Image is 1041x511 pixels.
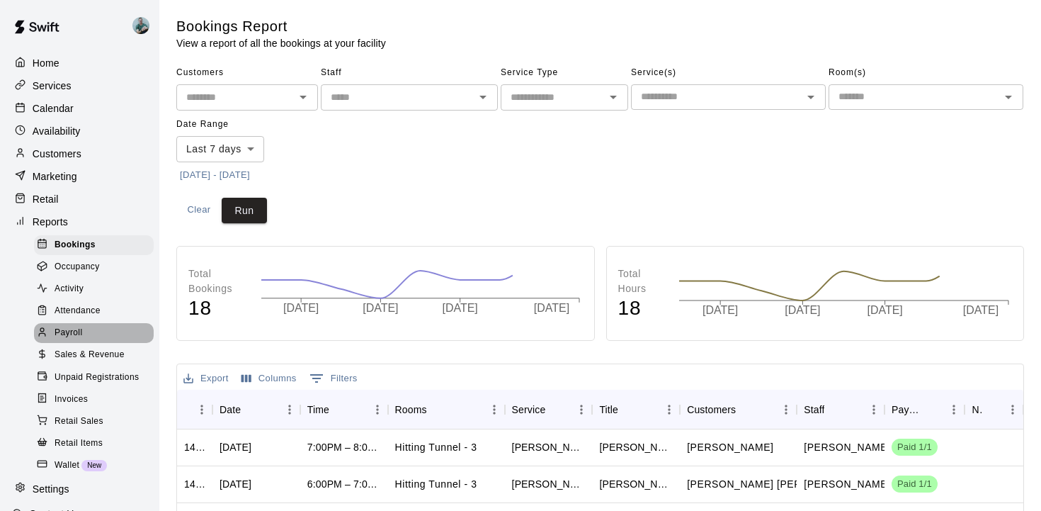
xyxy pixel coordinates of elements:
[176,136,264,162] div: Last 7 days
[963,304,999,316] tspan: [DATE]
[892,390,923,429] div: Payment
[603,87,623,107] button: Open
[868,304,903,316] tspan: [DATE]
[33,192,59,206] p: Retail
[11,211,148,232] a: Reports
[34,344,159,366] a: Sales & Revenue
[55,260,100,274] span: Occupancy
[55,304,101,318] span: Attendance
[34,301,154,321] div: Attendance
[395,390,427,429] div: Rooms
[188,266,246,296] p: Total Bookings
[55,348,125,362] span: Sales & Revenue
[473,87,493,107] button: Open
[33,482,69,496] p: Settings
[599,477,673,491] div: Reece Blay - Hitting (60 Minutes)
[801,87,821,107] button: Open
[599,440,673,454] div: Reece Blay - Hitting (60 Minutes)
[680,390,797,429] div: Customers
[892,478,938,491] span: Paid 1/1
[599,390,618,429] div: Title
[736,400,756,420] button: Sort
[512,390,546,429] div: Service
[804,477,890,492] p: Reece Blay
[300,390,388,429] div: Time
[33,56,59,70] p: Home
[34,323,154,343] div: Payroll
[775,399,797,420] button: Menu
[687,390,736,429] div: Customers
[34,456,154,476] div: WalletNew
[34,388,159,410] a: Invoices
[923,400,943,420] button: Sort
[982,400,1002,420] button: Sort
[34,256,159,278] a: Occupancy
[34,345,154,365] div: Sales & Revenue
[829,62,1023,84] span: Room(s)
[55,437,103,451] span: Retail Items
[34,301,159,322] a: Attendance
[33,79,72,93] p: Services
[180,368,232,390] button: Export
[55,415,103,429] span: Retail Sales
[427,400,447,420] button: Sort
[999,87,1018,107] button: Open
[512,477,586,491] div: Reece Blay - Hitting (60 Minutes)
[238,368,300,390] button: Select columns
[176,36,386,50] p: View a report of all the bookings at your facility
[892,441,938,454] span: Paid 1/1
[395,477,477,492] p: Hitting Tunnel - 3
[130,11,159,40] div: Deric Poldberg
[55,393,88,407] span: Invoices
[11,98,148,119] a: Calendar
[11,75,148,96] a: Services
[11,120,148,142] a: Availability
[55,459,79,473] span: Wallet
[307,390,329,429] div: Time
[702,304,738,316] tspan: [DATE]
[11,166,148,187] div: Marketing
[283,302,319,314] tspan: [DATE]
[34,279,159,301] a: Activity
[618,400,638,420] button: Sort
[395,440,477,455] p: Hitting Tunnel - 3
[34,412,154,432] div: Retail Sales
[222,198,267,224] button: Run
[279,399,300,420] button: Menu
[11,143,148,164] a: Customers
[797,390,884,429] div: Staff
[367,399,388,420] button: Menu
[307,440,381,454] div: 7:00PM – 8:00PM
[241,400,261,420] button: Sort
[55,326,82,340] span: Payroll
[571,399,592,420] button: Menu
[34,322,159,344] a: Payroll
[81,461,107,469] span: New
[176,62,318,84] span: Customers
[1002,399,1023,420] button: Menu
[687,440,773,455] p: Macy Olson
[34,454,159,476] a: WalletNew
[33,124,81,138] p: Availability
[804,440,890,455] p: Reece Blay
[34,432,159,454] a: Retail Items
[34,366,159,388] a: Unpaid Registrations
[293,87,313,107] button: Open
[804,390,824,429] div: Staff
[34,279,154,299] div: Activity
[184,477,205,491] div: 1427115
[306,367,361,390] button: Show filters
[55,371,139,385] span: Unpaid Registrations
[34,257,154,277] div: Occupancy
[220,390,241,429] div: Date
[220,477,251,491] div: Mon, Sep 15, 2025
[631,62,826,84] span: Service(s)
[321,62,498,84] span: Staff
[592,390,680,429] div: Title
[545,400,565,420] button: Sort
